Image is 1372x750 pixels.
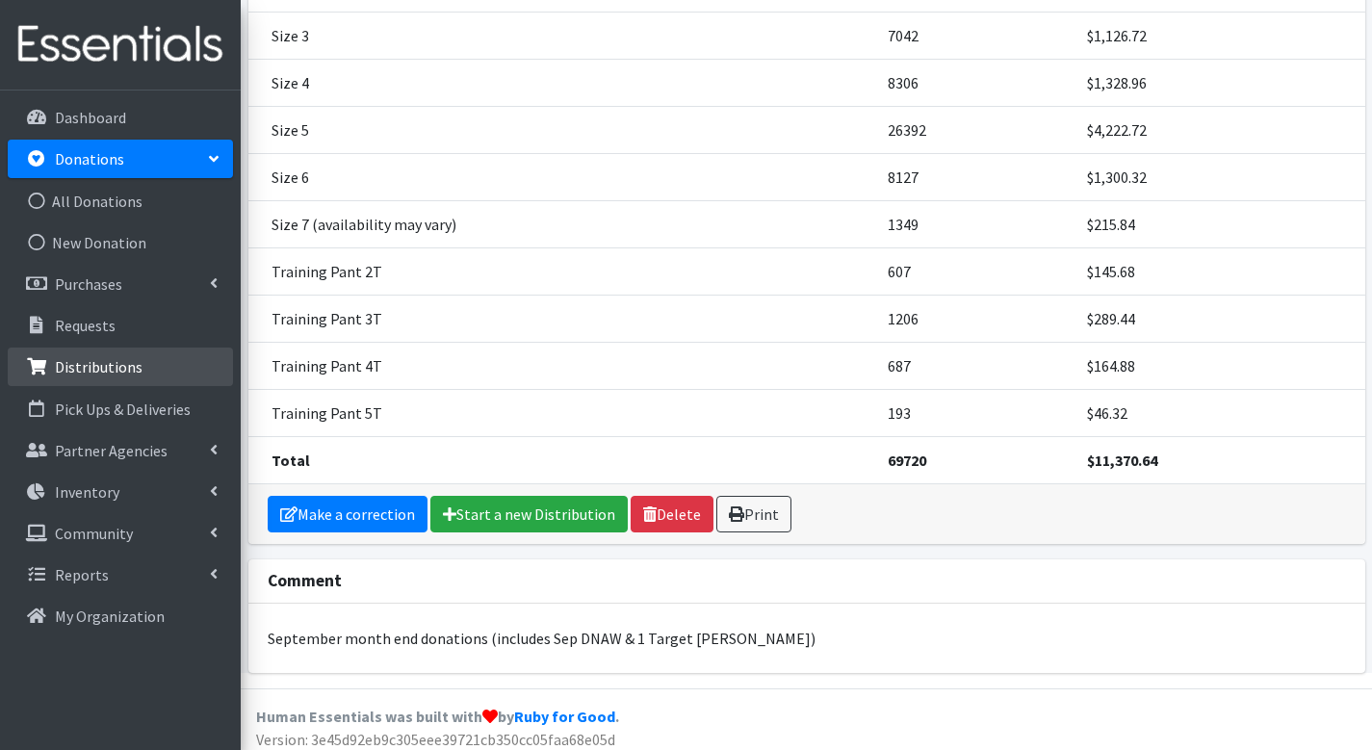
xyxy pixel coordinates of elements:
[8,13,233,77] img: HumanEssentials
[8,473,233,511] a: Inventory
[716,496,791,532] a: Print
[876,200,1075,247] td: 1349
[888,451,926,470] strong: 69720
[1075,389,1365,436] td: $46.32
[268,627,1345,650] p: September month end donations (includes Sep DNAW & 1 Target [PERSON_NAME])
[1075,247,1365,295] td: $145.68
[55,607,165,626] p: My Organization
[876,295,1075,342] td: 1206
[268,570,342,591] strong: Comment
[55,316,116,335] p: Requests
[8,597,233,635] a: My Organization
[248,12,877,59] td: Size 3
[876,59,1075,106] td: 8306
[514,707,615,726] a: Ruby for Good
[8,140,233,178] a: Donations
[248,342,877,389] td: Training Pant 4T
[8,390,233,428] a: Pick Ups & Deliveries
[8,223,233,262] a: New Donation
[1087,451,1157,470] strong: $11,370.64
[55,357,142,376] p: Distributions
[55,524,133,543] p: Community
[272,451,310,470] strong: Total
[55,482,119,502] p: Inventory
[248,295,877,342] td: Training Pant 3T
[8,431,233,470] a: Partner Agencies
[876,153,1075,200] td: 8127
[8,514,233,553] a: Community
[8,306,233,345] a: Requests
[55,400,191,419] p: Pick Ups & Deliveries
[268,496,427,532] a: Make a correction
[631,496,713,532] a: Delete
[55,274,122,294] p: Purchases
[1075,295,1365,342] td: $289.44
[256,730,615,749] span: Version: 3e45d92eb9c305eee39721cb350cc05faa68e05d
[248,200,877,247] td: Size 7 (availability may vary)
[8,348,233,386] a: Distributions
[876,106,1075,153] td: 26392
[55,149,124,168] p: Donations
[876,342,1075,389] td: 687
[55,441,168,460] p: Partner Agencies
[248,389,877,436] td: Training Pant 5T
[256,707,619,726] strong: Human Essentials was built with by .
[248,153,877,200] td: Size 6
[248,106,877,153] td: Size 5
[248,59,877,106] td: Size 4
[8,556,233,594] a: Reports
[8,98,233,137] a: Dashboard
[1075,200,1365,247] td: $215.84
[1075,59,1365,106] td: $1,328.96
[55,565,109,584] p: Reports
[1075,342,1365,389] td: $164.88
[876,389,1075,436] td: 193
[8,265,233,303] a: Purchases
[248,247,877,295] td: Training Pant 2T
[876,12,1075,59] td: 7042
[1075,106,1365,153] td: $4,222.72
[1075,12,1365,59] td: $1,126.72
[55,108,126,127] p: Dashboard
[430,496,628,532] a: Start a new Distribution
[1075,153,1365,200] td: $1,300.32
[876,247,1075,295] td: 607
[8,182,233,220] a: All Donations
